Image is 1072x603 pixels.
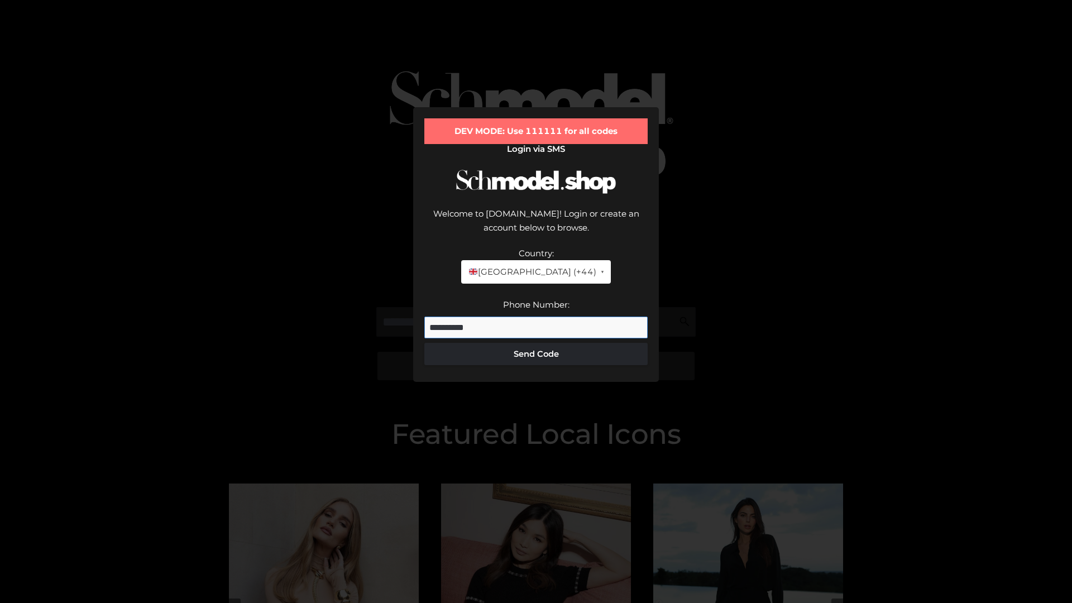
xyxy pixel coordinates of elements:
[503,299,569,310] label: Phone Number:
[469,267,477,276] img: 🇬🇧
[424,144,648,154] h2: Login via SMS
[468,265,596,279] span: [GEOGRAPHIC_DATA] (+44)
[424,118,648,144] div: DEV MODE: Use 111111 for all codes
[452,160,620,204] img: Schmodel Logo
[519,248,554,259] label: Country:
[424,343,648,365] button: Send Code
[424,207,648,246] div: Welcome to [DOMAIN_NAME]! Login or create an account below to browse.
